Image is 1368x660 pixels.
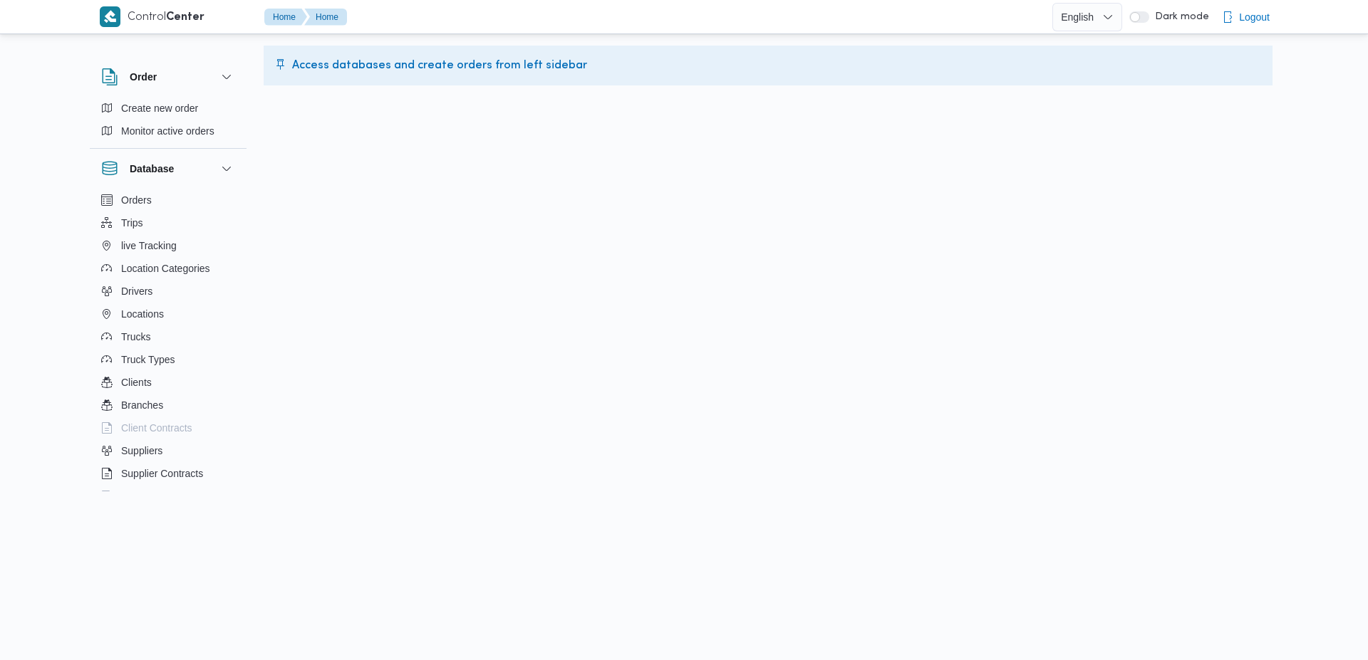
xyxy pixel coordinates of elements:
[121,328,150,345] span: Trucks
[1216,3,1275,31] button: Logout
[95,325,241,348] button: Trucks
[1239,9,1270,26] span: Logout
[121,100,198,117] span: Create new order
[264,9,307,26] button: Home
[95,303,241,325] button: Locations
[1149,11,1209,23] span: Dark mode
[90,97,247,148] div: Order
[95,371,241,394] button: Clients
[95,485,241,508] button: Devices
[95,439,241,462] button: Suppliers
[121,192,152,209] span: Orders
[101,68,235,85] button: Order
[90,189,247,497] div: Database
[95,417,241,439] button: Client Contracts
[130,160,174,177] h3: Database
[95,211,241,234] button: Trips
[130,68,157,85] h3: Order
[121,374,152,391] span: Clients
[121,283,152,300] span: Drivers
[121,442,162,459] span: Suppliers
[121,397,163,414] span: Branches
[95,189,241,211] button: Orders
[121,122,214,140] span: Monitor active orders
[101,160,235,177] button: Database
[292,57,587,74] span: Access databases and create orders from left sidebar
[121,351,175,368] span: Truck Types
[121,465,203,482] span: Supplier Contracts
[95,348,241,371] button: Truck Types
[95,97,241,120] button: Create new order
[121,305,164,323] span: Locations
[95,120,241,142] button: Monitor active orders
[95,234,241,257] button: live Tracking
[121,237,177,254] span: live Tracking
[95,462,241,485] button: Supplier Contracts
[121,214,143,231] span: Trips
[95,280,241,303] button: Drivers
[95,257,241,280] button: Location Categories
[166,12,204,23] b: Center
[121,419,192,436] span: Client Contracts
[100,6,120,27] img: X8yXhbKr1z7QwAAAABJRU5ErkJggg==
[121,488,157,505] span: Devices
[95,394,241,417] button: Branches
[121,260,210,277] span: Location Categories
[304,9,347,26] button: Home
